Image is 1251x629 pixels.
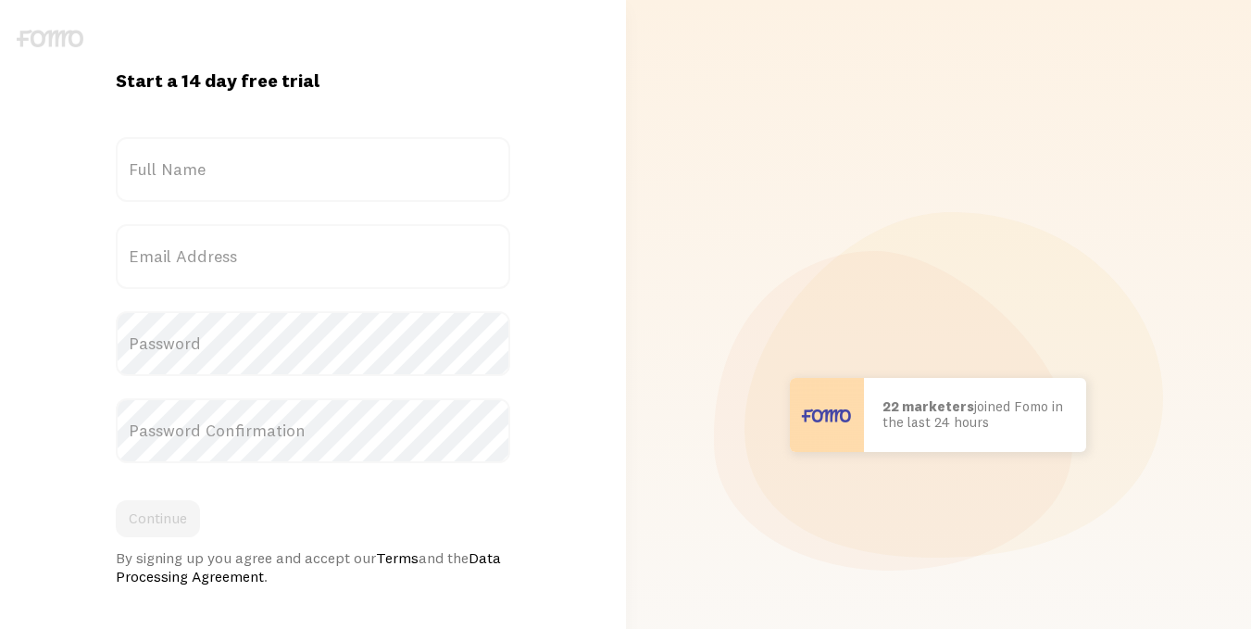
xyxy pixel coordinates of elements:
[882,397,974,415] b: 22 marketers
[790,378,864,452] img: User avatar
[882,399,1068,430] p: joined Fomo in the last 24 hours
[116,69,510,93] h1: Start a 14 day free trial
[376,548,419,567] a: Terms
[116,311,510,376] label: Password
[116,548,501,585] a: Data Processing Agreement
[116,548,510,585] div: By signing up you agree and accept our and the .
[116,224,510,289] label: Email Address
[116,137,510,202] label: Full Name
[116,398,510,463] label: Password Confirmation
[17,30,83,47] img: fomo-logo-gray-b99e0e8ada9f9040e2984d0d95b3b12da0074ffd48d1e5cb62ac37fc77b0b268.svg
